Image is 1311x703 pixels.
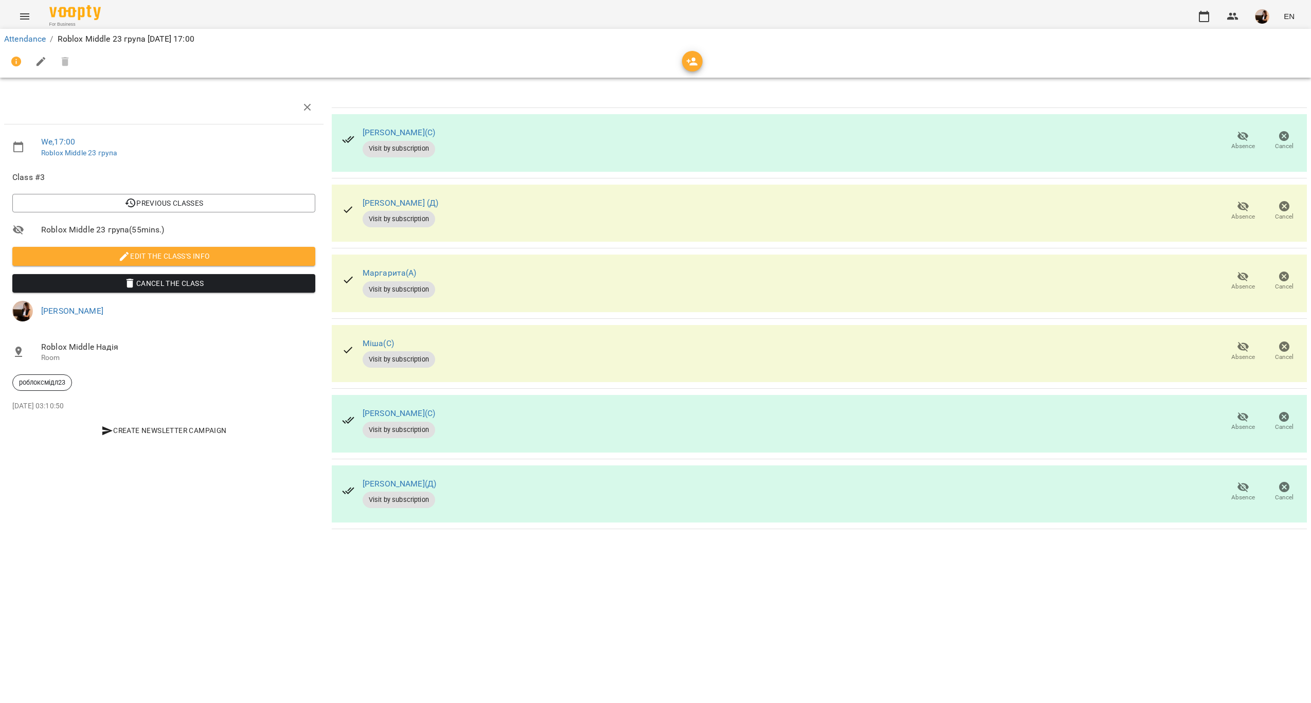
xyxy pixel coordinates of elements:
[1264,337,1305,366] button: Cancel
[363,214,435,224] span: Visit by subscription
[1275,423,1294,431] span: Cancel
[1264,478,1305,507] button: Cancel
[13,378,71,387] span: роблоксмідл23
[363,128,435,137] a: [PERSON_NAME](С)
[1275,282,1294,291] span: Cancel
[41,137,75,147] a: We , 17:00
[1231,353,1255,362] span: Absence
[1231,282,1255,291] span: Absence
[363,285,435,294] span: Visit by subscription
[363,338,394,348] a: Міша(С)
[41,224,315,236] span: Roblox Middle 23 група ( 55 mins. )
[12,194,315,212] button: Previous Classes
[1264,196,1305,225] button: Cancel
[363,198,439,208] a: [PERSON_NAME] (Д)
[363,408,435,418] a: [PERSON_NAME](С)
[1284,11,1295,22] span: EN
[16,424,311,437] span: Create Newsletter Campaign
[12,374,72,391] div: роблоксмідл23
[1275,212,1294,221] span: Cancel
[1280,7,1299,26] button: EN
[1275,353,1294,362] span: Cancel
[41,341,315,353] span: Roblox Middle Надія
[21,250,307,262] span: Edit the class's Info
[12,421,315,440] button: Create Newsletter Campaign
[41,353,315,363] p: Room
[12,171,315,184] span: Class #3
[363,425,435,435] span: Visit by subscription
[12,4,37,29] button: Menu
[1223,196,1264,225] button: Absence
[1264,407,1305,436] button: Cancel
[58,33,194,45] p: Roblox Middle 23 група [DATE] 17:00
[41,306,103,316] a: [PERSON_NAME]
[1231,142,1255,151] span: Absence
[12,301,33,321] img: f1c8304d7b699b11ef2dd1d838014dff.jpg
[12,274,315,293] button: Cancel the class
[363,355,435,364] span: Visit by subscription
[363,479,436,489] a: [PERSON_NAME](Д)
[363,495,435,504] span: Visit by subscription
[1264,267,1305,296] button: Cancel
[21,197,307,209] span: Previous Classes
[1223,337,1264,366] button: Absence
[1231,212,1255,221] span: Absence
[1275,142,1294,151] span: Cancel
[12,247,315,265] button: Edit the class's Info
[4,34,46,44] a: Attendance
[4,33,1307,45] nav: breadcrumb
[21,277,307,290] span: Cancel the class
[1231,493,1255,502] span: Absence
[1255,9,1269,24] img: f1c8304d7b699b11ef2dd1d838014dff.jpg
[363,144,435,153] span: Visit by subscription
[1223,127,1264,155] button: Absence
[49,21,101,28] span: For Business
[1223,407,1264,436] button: Absence
[1223,267,1264,296] button: Absence
[49,5,101,20] img: Voopty Logo
[1231,423,1255,431] span: Absence
[1264,127,1305,155] button: Cancel
[50,33,53,45] li: /
[1223,478,1264,507] button: Absence
[363,268,417,278] a: Маргарита(А)
[41,149,117,157] a: Roblox Middle 23 група
[12,401,315,411] p: [DATE] 03:10:50
[1275,493,1294,502] span: Cancel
